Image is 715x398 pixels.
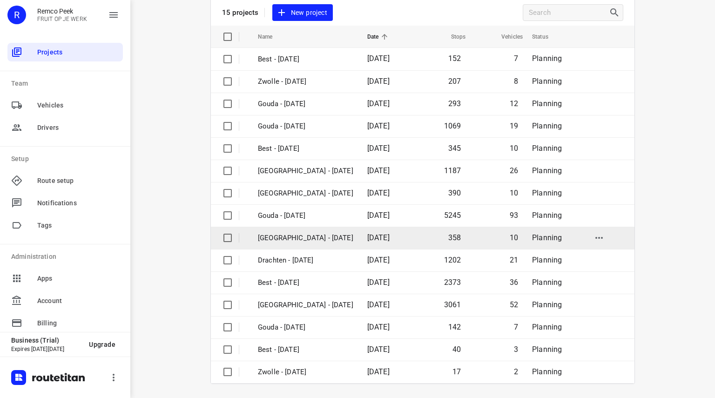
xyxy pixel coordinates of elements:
[532,121,562,130] span: Planning
[258,210,353,221] p: Gouda - Monday
[514,54,518,63] span: 7
[258,76,353,87] p: Zwolle - [DATE]
[510,256,518,264] span: 21
[367,367,390,376] span: [DATE]
[278,7,327,19] span: New project
[444,166,461,175] span: 1187
[7,269,123,288] div: Apps
[448,144,461,153] span: 345
[609,7,623,18] div: Search
[532,300,562,309] span: Planning
[452,367,461,376] span: 17
[448,233,461,242] span: 358
[448,77,461,86] span: 207
[258,54,353,65] p: Best - Friday
[258,255,353,266] p: Drachten - [DATE]
[448,99,461,108] span: 293
[532,166,562,175] span: Planning
[7,96,123,115] div: Vehicles
[258,121,353,132] p: Gouda - Thursday
[11,337,81,344] p: Business (Trial)
[514,323,518,331] span: 7
[367,99,390,108] span: [DATE]
[439,31,466,42] span: Stops
[258,322,353,333] p: Gouda - Friday
[367,54,390,63] span: [DATE]
[367,166,390,175] span: [DATE]
[367,323,390,331] span: [DATE]
[37,16,87,22] p: FRUIT OP JE WERK
[532,367,562,376] span: Planning
[532,77,562,86] span: Planning
[7,118,123,137] div: Drivers
[367,31,391,42] span: Date
[444,211,461,220] span: 5245
[452,345,461,354] span: 40
[532,278,562,287] span: Planning
[37,101,119,110] span: Vehicles
[532,323,562,331] span: Planning
[7,43,123,61] div: Projects
[258,233,353,243] p: [GEOGRAPHIC_DATA] - [DATE]
[11,252,123,262] p: Administration
[510,166,518,175] span: 26
[510,121,518,130] span: 19
[37,274,119,283] span: Apps
[7,171,123,190] div: Route setup
[81,336,123,353] button: Upgrade
[448,54,461,63] span: 152
[532,233,562,242] span: Planning
[367,300,390,309] span: [DATE]
[532,189,562,197] span: Planning
[258,300,353,310] p: Zwolle - Monday
[510,233,518,242] span: 10
[7,314,123,332] div: Billing
[272,4,333,21] button: New project
[89,341,115,348] span: Upgrade
[489,31,523,42] span: Vehicles
[514,345,518,354] span: 3
[510,144,518,153] span: 10
[258,277,353,288] p: Best - Monday
[258,31,285,42] span: Name
[510,189,518,197] span: 10
[258,166,353,176] p: Zwolle - Wednesday
[37,198,119,208] span: Notifications
[367,189,390,197] span: [DATE]
[37,47,119,57] span: Projects
[367,77,390,86] span: [DATE]
[11,346,81,352] p: Expires [DATE][DATE]
[444,300,461,309] span: 3061
[514,77,518,86] span: 8
[37,123,119,133] span: Drivers
[367,121,390,130] span: [DATE]
[258,367,353,378] p: Zwolle - Friday
[222,8,259,17] p: 15 projects
[510,278,518,287] span: 36
[444,256,461,264] span: 1202
[448,323,461,331] span: 142
[510,211,518,220] span: 93
[529,6,609,20] input: Search projects
[532,99,562,108] span: Planning
[510,300,518,309] span: 52
[7,6,26,24] div: R
[532,211,562,220] span: Planning
[7,194,123,212] div: Notifications
[11,154,123,164] p: Setup
[367,278,390,287] span: [DATE]
[37,176,119,186] span: Route setup
[367,144,390,153] span: [DATE]
[532,256,562,264] span: Planning
[258,99,353,109] p: Gouda - [DATE]
[444,121,461,130] span: 1069
[258,143,353,154] p: Best - Thursday
[258,344,353,355] p: Best - Friday
[510,99,518,108] span: 12
[367,233,390,242] span: [DATE]
[37,318,119,328] span: Billing
[532,144,562,153] span: Planning
[7,291,123,310] div: Account
[367,345,390,354] span: [DATE]
[11,79,123,88] p: Team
